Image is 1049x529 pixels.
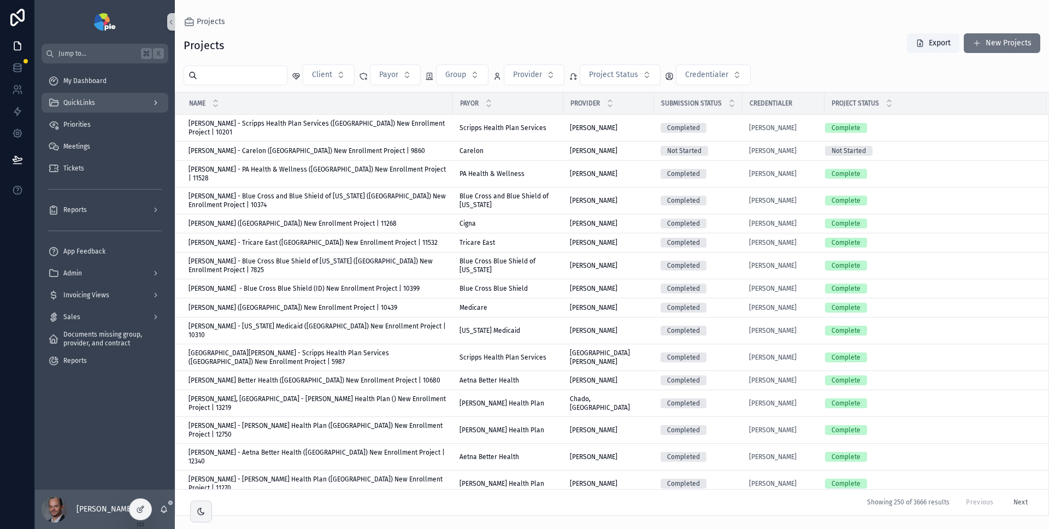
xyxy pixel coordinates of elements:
span: Payor [379,69,398,80]
span: [PERSON_NAME] Health Plan [459,479,544,488]
a: [PERSON_NAME] [570,219,647,228]
span: Name [189,99,205,108]
a: [PERSON_NAME] - [PERSON_NAME] Health Plan ([GEOGRAPHIC_DATA]) New Enrollment Project | 12750 [188,421,446,439]
a: Completed [661,261,736,271]
a: Completed [661,123,736,133]
a: Meetings [42,137,168,156]
span: Project Status [832,99,879,108]
a: [PERSON_NAME] - [PERSON_NAME] Health Plan ([GEOGRAPHIC_DATA]) New Enrollment Project | 11270 [188,475,446,492]
span: Client [312,69,332,80]
button: Select Button [370,64,421,85]
a: Complete [825,452,1034,462]
div: Complete [832,303,861,313]
span: [PERSON_NAME] Better Health ([GEOGRAPHIC_DATA]) New Enrollment Project | 10680 [188,376,440,385]
a: [PERSON_NAME] [749,196,818,205]
a: [PERSON_NAME] [749,124,797,132]
a: Priorities [42,115,168,134]
span: [PERSON_NAME] [570,479,617,488]
a: [PERSON_NAME] [749,261,797,270]
a: Complete [825,238,1034,248]
span: [PERSON_NAME] - PA Health & Wellness ([GEOGRAPHIC_DATA]) New Enrollment Project | 11528 [188,165,446,183]
span: [PERSON_NAME] [570,303,617,312]
button: Select Button [580,64,661,85]
a: PA Health & Wellness [459,169,557,178]
a: [PERSON_NAME] [570,376,647,385]
div: Complete [832,375,861,385]
a: Documents missing group, provider, and contract [42,329,168,349]
a: [PERSON_NAME] [749,303,818,312]
span: Jump to... [58,49,137,58]
span: [PERSON_NAME] [570,238,617,247]
a: [PERSON_NAME] - Blue Cross Blue Shield of [US_STATE] ([GEOGRAPHIC_DATA]) New Enrollment Project |... [188,257,446,274]
button: New Projects [964,33,1040,53]
span: Blue Cross and Blue Shield of [US_STATE] [459,192,557,209]
a: [PERSON_NAME] [570,326,647,335]
a: Invoicing Views [42,285,168,305]
p: [PERSON_NAME] [76,504,133,515]
a: [PERSON_NAME] [749,479,818,488]
span: [US_STATE] Medicaid [459,326,520,335]
a: [PERSON_NAME] [570,124,647,132]
span: Chado, [GEOGRAPHIC_DATA] [570,395,647,412]
button: Select Button [504,64,564,85]
a: Complete [825,219,1034,228]
a: Complete [825,169,1034,179]
a: [PERSON_NAME] [570,303,647,312]
a: Complete [825,261,1034,271]
a: [PERSON_NAME] [570,261,647,270]
a: [PERSON_NAME] [570,479,647,488]
a: My Dashboard [42,71,168,91]
a: Complete [825,375,1034,385]
a: Tickets [42,158,168,178]
div: Not Started [832,146,866,156]
div: Completed [667,398,700,408]
span: Medicare [459,303,487,312]
div: Completed [667,238,700,248]
span: Cigna [459,219,476,228]
a: [PERSON_NAME] [749,284,818,293]
a: [US_STATE] Medicaid [459,326,557,335]
a: Complete [825,326,1034,336]
span: [PERSON_NAME] [570,169,617,178]
a: Complete [825,425,1034,435]
span: Sales [63,313,80,321]
a: [PERSON_NAME] [570,169,647,178]
a: [PERSON_NAME] [749,169,818,178]
button: Export [907,33,959,53]
a: Complete [825,479,1034,489]
span: Submission Status [661,99,722,108]
span: Meetings [63,142,90,151]
a: [PERSON_NAME] [749,238,818,247]
a: [PERSON_NAME] [749,326,818,335]
a: Completed [661,326,736,336]
span: Aetna Better Health [459,452,519,461]
div: Completed [667,303,700,313]
a: Complete [825,196,1034,205]
a: [PERSON_NAME] [749,376,818,385]
span: [PERSON_NAME] [570,219,617,228]
span: Payor [460,99,479,108]
div: Complete [832,123,861,133]
a: Aetna Better Health [459,452,557,461]
a: [PERSON_NAME] ([GEOGRAPHIC_DATA]) New Enrollment Project | 10439 [188,303,446,312]
span: [GEOGRAPHIC_DATA][PERSON_NAME] - Scripps Health Plan Services ([GEOGRAPHIC_DATA]) New Enrollment ... [188,349,446,366]
a: [PERSON_NAME] [749,169,797,178]
a: [PERSON_NAME] [749,261,818,270]
a: [PERSON_NAME] [570,426,647,434]
a: Complete [825,123,1034,133]
span: [PERSON_NAME] [749,219,797,228]
a: [PERSON_NAME] [749,376,797,385]
span: [PERSON_NAME] [570,261,617,270]
a: Tricare East [459,238,557,247]
span: [PERSON_NAME] [749,303,797,312]
span: Reports [63,356,87,365]
a: Reports [42,351,168,371]
div: scrollable content [35,63,175,385]
span: [PERSON_NAME] [570,326,617,335]
a: [PERSON_NAME] Health Plan [459,399,557,408]
a: [PERSON_NAME] [749,238,797,247]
